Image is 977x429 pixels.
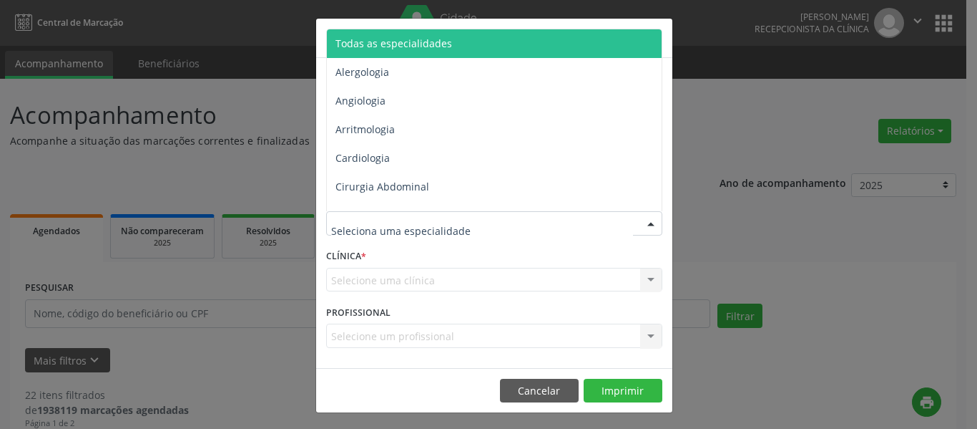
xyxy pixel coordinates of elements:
span: Cirurgia Bariatrica [335,208,423,222]
input: Seleciona uma especialidade [331,216,633,245]
button: Close [644,19,672,54]
label: CLÍNICA [326,246,366,268]
span: Alergologia [335,65,389,79]
span: Todas as especialidades [335,37,452,50]
label: PROFISSIONAL [326,302,391,324]
button: Cancelar [500,379,579,403]
button: Imprimir [584,379,662,403]
h5: Relatório de agendamentos [326,29,490,47]
span: Cirurgia Abdominal [335,180,429,193]
span: Arritmologia [335,122,395,136]
span: Angiologia [335,94,386,107]
span: Cardiologia [335,151,390,165]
